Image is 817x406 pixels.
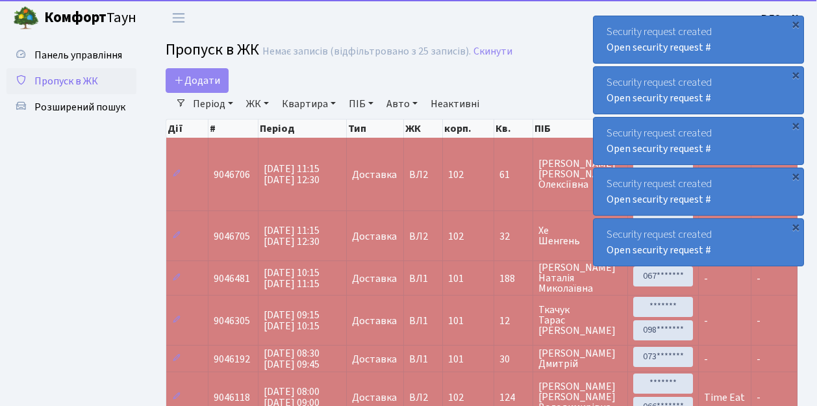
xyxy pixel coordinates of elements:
[607,243,711,257] a: Open security request #
[208,120,258,138] th: #
[594,67,803,114] div: Security request created
[594,16,803,63] div: Security request created
[538,305,622,336] span: Ткачук Тарас [PERSON_NAME]
[704,352,708,366] span: -
[166,120,208,138] th: Дії
[277,93,341,115] a: Квартира
[789,68,802,81] div: ×
[473,45,512,58] a: Скинути
[214,229,250,244] span: 9046705
[409,316,438,326] span: ВЛ1
[761,10,801,26] a: ВЛ2 -. К.
[533,120,628,138] th: ПІБ
[264,266,320,291] span: [DATE] 10:15 [DATE] 11:15
[6,42,136,68] a: Панель управління
[214,168,250,182] span: 9046706
[352,231,397,242] span: Доставка
[352,170,397,180] span: Доставка
[789,18,802,31] div: ×
[44,7,136,29] span: Таун
[448,352,464,366] span: 101
[607,40,711,55] a: Open security request #
[538,262,622,294] span: [PERSON_NAME] Наталія Миколаївна
[347,120,404,138] th: Тип
[174,73,220,88] span: Додати
[443,120,494,138] th: корп.
[499,316,527,326] span: 12
[214,272,250,286] span: 9046481
[262,45,471,58] div: Немає записів (відфільтровано з 25 записів).
[264,223,320,249] span: [DATE] 11:15 [DATE] 12:30
[13,5,39,31] img: logo.png
[258,120,347,138] th: Період
[166,68,229,93] a: Додати
[44,7,107,28] b: Комфорт
[704,390,745,405] span: Time Eat
[594,118,803,164] div: Security request created
[538,348,622,369] span: [PERSON_NAME] Дмитрій
[594,168,803,215] div: Security request created
[188,93,238,115] a: Період
[757,390,760,405] span: -
[448,314,464,328] span: 101
[34,100,125,114] span: Розширений пошук
[499,392,527,403] span: 124
[6,94,136,120] a: Розширений пошук
[352,273,397,284] span: Доставка
[448,272,464,286] span: 101
[409,354,438,364] span: ВЛ1
[425,93,484,115] a: Неактивні
[538,225,622,246] span: Хе Шенгень
[162,7,195,29] button: Переключити навігацію
[264,162,320,187] span: [DATE] 11:15 [DATE] 12:30
[214,314,250,328] span: 9046305
[538,159,622,190] span: [PERSON_NAME] [PERSON_NAME] Олексіївна
[499,170,527,180] span: 61
[34,74,98,88] span: Пропуск в ЖК
[757,314,760,328] span: -
[409,392,438,403] span: ВЛ2
[757,352,760,366] span: -
[704,314,708,328] span: -
[352,392,397,403] span: Доставка
[789,170,802,183] div: ×
[381,93,423,115] a: Авто
[607,142,711,156] a: Open security request #
[409,170,438,180] span: ВЛ2
[448,168,464,182] span: 102
[594,219,803,266] div: Security request created
[757,272,760,286] span: -
[34,48,122,62] span: Панель управління
[352,316,397,326] span: Доставка
[499,354,527,364] span: 30
[761,11,801,25] b: ВЛ2 -. К.
[789,119,802,132] div: ×
[409,273,438,284] span: ВЛ1
[704,272,708,286] span: -
[404,120,444,138] th: ЖК
[214,390,250,405] span: 9046118
[448,229,464,244] span: 102
[607,192,711,207] a: Open security request #
[264,346,320,372] span: [DATE] 08:30 [DATE] 09:45
[352,354,397,364] span: Доставка
[499,231,527,242] span: 32
[607,91,711,105] a: Open security request #
[214,352,250,366] span: 9046192
[344,93,379,115] a: ПІБ
[499,273,527,284] span: 188
[264,308,320,333] span: [DATE] 09:15 [DATE] 10:15
[409,231,438,242] span: ВЛ2
[448,390,464,405] span: 102
[789,220,802,233] div: ×
[6,68,136,94] a: Пропуск в ЖК
[241,93,274,115] a: ЖК
[166,38,259,61] span: Пропуск в ЖК
[494,120,533,138] th: Кв.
